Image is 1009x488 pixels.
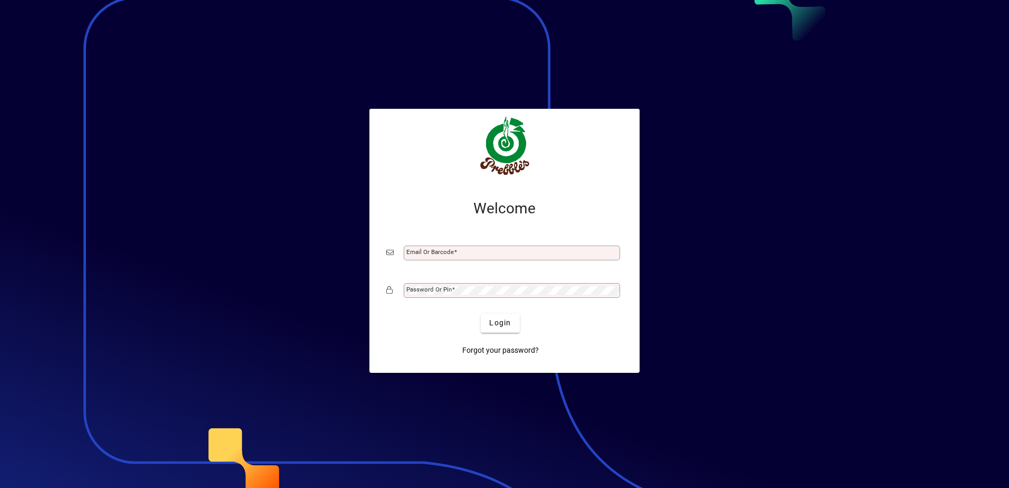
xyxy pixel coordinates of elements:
span: Forgot your password? [462,345,539,356]
a: Forgot your password? [458,341,543,360]
h2: Welcome [386,200,623,218]
span: Login [489,317,511,329]
mat-label: Email or Barcode [406,248,454,256]
mat-label: Password or Pin [406,286,452,293]
button: Login [481,314,519,333]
